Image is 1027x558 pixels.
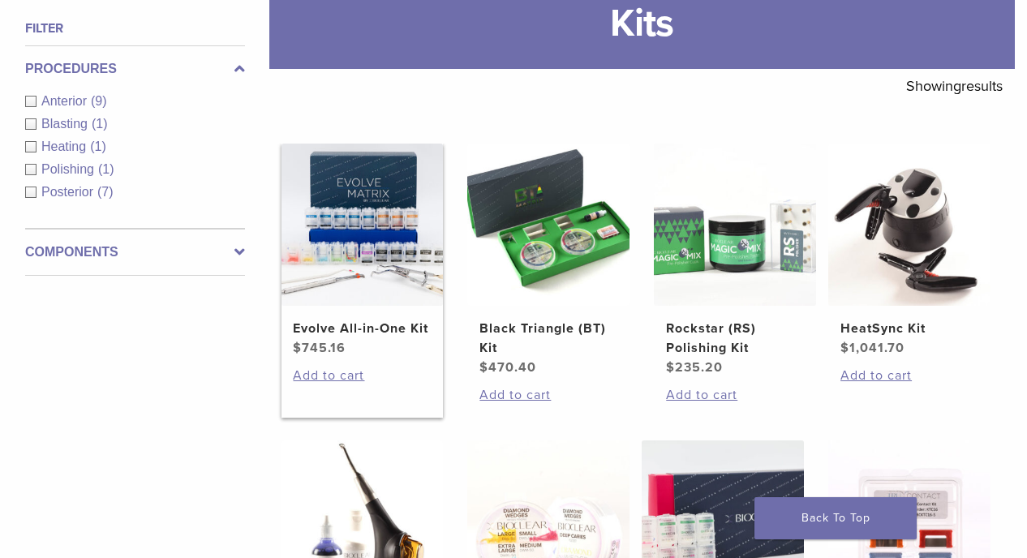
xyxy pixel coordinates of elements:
[41,185,97,199] span: Posterior
[281,144,444,306] img: Evolve All-in-One Kit
[91,94,107,108] span: (9)
[479,359,488,376] span: $
[840,340,849,356] span: $
[98,162,114,176] span: (1)
[92,117,108,131] span: (1)
[840,366,978,385] a: Add to cart: “HeatSync Kit”
[666,319,804,358] h2: Rockstar (RS) Polishing Kit
[41,94,91,108] span: Anterior
[666,359,675,376] span: $
[467,144,630,377] a: Black Triangle (BT) KitBlack Triangle (BT) Kit $470.40
[479,359,536,376] bdi: 470.40
[479,385,617,405] a: Add to cart: “Black Triangle (BT) Kit”
[25,59,245,79] label: Procedures
[41,117,92,131] span: Blasting
[654,144,816,377] a: Rockstar (RS) Polishing KitRockstar (RS) Polishing Kit $235.20
[840,340,905,356] bdi: 1,041.70
[666,359,723,376] bdi: 235.20
[281,144,444,358] a: Evolve All-in-One KitEvolve All-in-One Kit $745.16
[90,139,106,153] span: (1)
[25,243,245,262] label: Components
[97,185,114,199] span: (7)
[906,69,1003,103] p: Showing results
[293,319,431,338] h2: Evolve All-in-One Kit
[754,497,917,539] a: Back To Top
[41,162,98,176] span: Polishing
[25,19,245,38] h4: Filter
[654,144,816,306] img: Rockstar (RS) Polishing Kit
[293,366,431,385] a: Add to cart: “Evolve All-in-One Kit”
[840,319,978,338] h2: HeatSync Kit
[828,144,990,358] a: HeatSync KitHeatSync Kit $1,041.70
[293,340,346,356] bdi: 745.16
[467,144,630,306] img: Black Triangle (BT) Kit
[666,385,804,405] a: Add to cart: “Rockstar (RS) Polishing Kit”
[293,340,302,356] span: $
[828,144,990,306] img: HeatSync Kit
[479,319,617,358] h2: Black Triangle (BT) Kit
[41,139,90,153] span: Heating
